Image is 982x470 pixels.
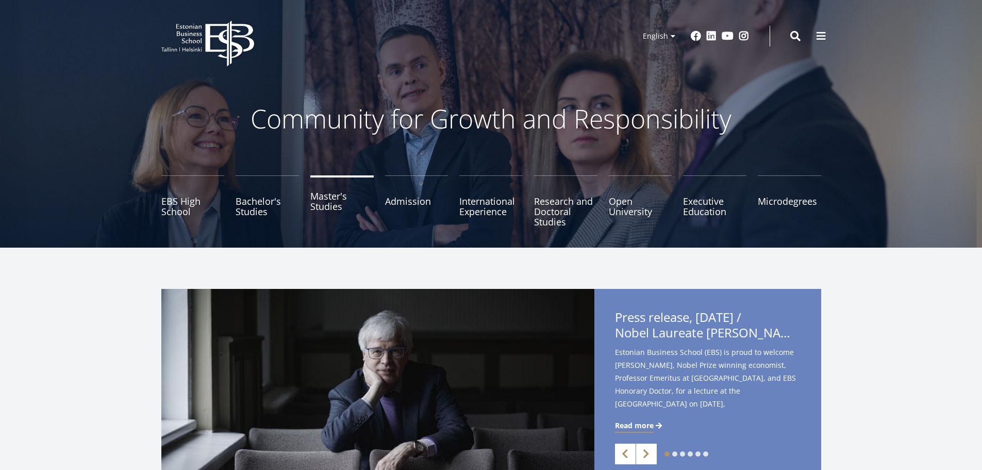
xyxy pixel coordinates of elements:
[664,451,670,457] a: 1
[615,420,654,431] span: Read more
[615,444,636,464] a: Previous
[722,31,734,41] a: Youtube
[615,325,801,341] span: Nobel Laureate [PERSON_NAME] to Deliver Lecture at [GEOGRAPHIC_DATA]
[459,175,523,227] a: International Experience
[758,175,821,227] a: Microdegrees
[695,451,701,457] a: 5
[615,310,801,344] span: Press release, [DATE] /
[636,444,657,464] a: Next
[739,31,749,41] a: Instagram
[534,175,597,227] a: Research and Doctoral Studies
[236,175,299,227] a: Bachelor's Studies
[385,175,448,227] a: Admission
[683,175,746,227] a: Executive Education
[218,103,764,134] p: Community for Growth and Responsibility
[161,175,225,227] a: EBS High School
[691,31,701,41] a: Facebook
[310,175,374,227] a: Master's Studies
[706,31,717,41] a: Linkedin
[615,346,801,427] span: Estonian Business School (EBS) is proud to welcome [PERSON_NAME], Nobel Prize winning economist, ...
[615,420,664,431] a: Read more
[680,451,685,457] a: 3
[703,451,708,457] a: 6
[688,451,693,457] a: 4
[609,175,672,227] a: Open University
[672,451,677,457] a: 2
